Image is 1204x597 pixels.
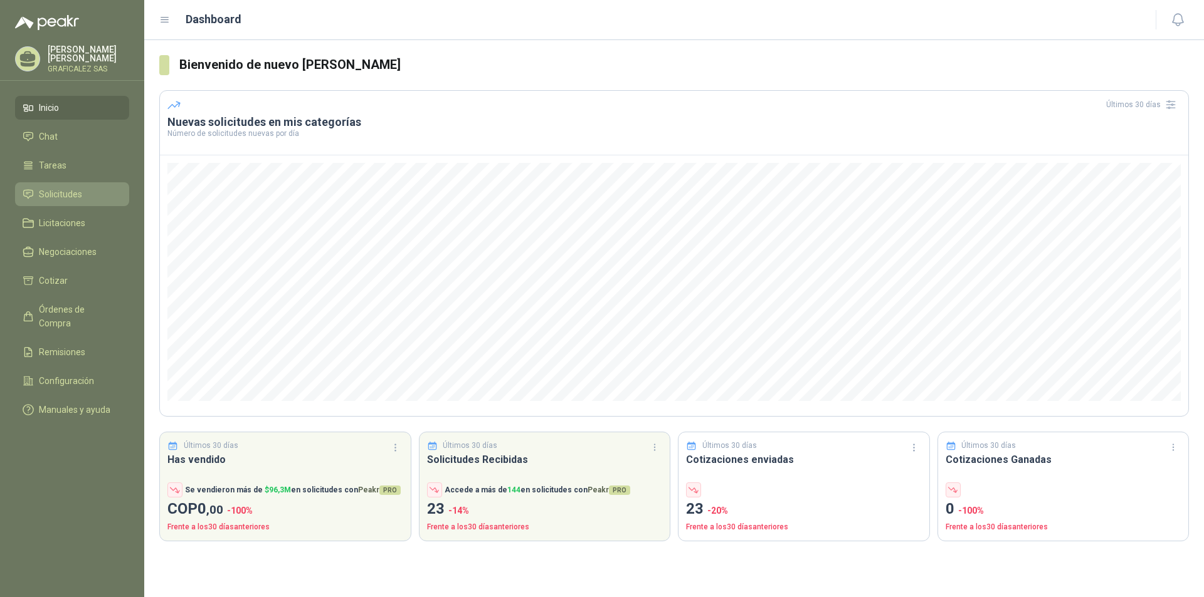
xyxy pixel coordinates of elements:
span: Órdenes de Compra [39,303,117,330]
a: Solicitudes [15,182,129,206]
a: Negociaciones [15,240,129,264]
span: -100 % [227,506,253,516]
span: 0 [198,500,223,517]
h3: Has vendido [167,452,403,467]
span: Cotizar [39,274,68,288]
span: Inicio [39,101,59,115]
span: 144 [507,485,520,494]
p: GRAFICALEZ SAS [48,65,129,73]
span: Configuración [39,374,94,388]
span: Tareas [39,158,66,172]
p: [PERSON_NAME] [PERSON_NAME] [48,45,129,63]
p: 23 [686,497,922,521]
span: -20 % [707,506,728,516]
span: Peakr [358,485,401,494]
span: ,00 [206,502,223,517]
a: Configuración [15,369,129,393]
a: Licitaciones [15,211,129,235]
h3: Cotizaciones enviadas [686,452,922,467]
img: Logo peakr [15,15,79,30]
span: $ 96,3M [265,485,291,494]
p: COP [167,497,403,521]
p: Frente a los 30 días anteriores [427,521,663,533]
p: Últimos 30 días [184,440,238,452]
h1: Dashboard [186,11,241,28]
p: 23 [427,497,663,521]
span: PRO [379,485,401,495]
p: Se vendieron más de en solicitudes con [185,484,401,496]
a: Remisiones [15,340,129,364]
p: Frente a los 30 días anteriores [167,521,403,533]
p: Accede a más de en solicitudes con [445,484,630,496]
div: Últimos 30 días [1106,95,1181,115]
a: Tareas [15,153,129,177]
p: Número de solicitudes nuevas por día [167,130,1181,137]
p: 0 [946,497,1181,521]
h3: Bienvenido de nuevo [PERSON_NAME] [179,55,1189,75]
span: Solicitudes [39,187,82,201]
span: Peakr [588,485,630,494]
span: Manuales y ayuda [39,403,110,417]
p: Últimos 30 días [443,440,497,452]
a: Órdenes de Compra [15,298,129,335]
a: Inicio [15,96,129,120]
p: Últimos 30 días [961,440,1016,452]
span: Remisiones [39,345,85,359]
p: Últimos 30 días [702,440,757,452]
p: Frente a los 30 días anteriores [946,521,1181,533]
p: Frente a los 30 días anteriores [686,521,922,533]
span: PRO [609,485,630,495]
a: Chat [15,125,129,148]
a: Manuales y ayuda [15,398,129,422]
span: Licitaciones [39,216,85,230]
h3: Cotizaciones Ganadas [946,452,1181,467]
h3: Solicitudes Recibidas [427,452,663,467]
span: Negociaciones [39,245,97,259]
span: -14 % [448,506,469,516]
h3: Nuevas solicitudes en mis categorías [167,115,1181,130]
span: -100 % [958,506,984,516]
a: Cotizar [15,269,129,293]
span: Chat [39,130,58,143]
